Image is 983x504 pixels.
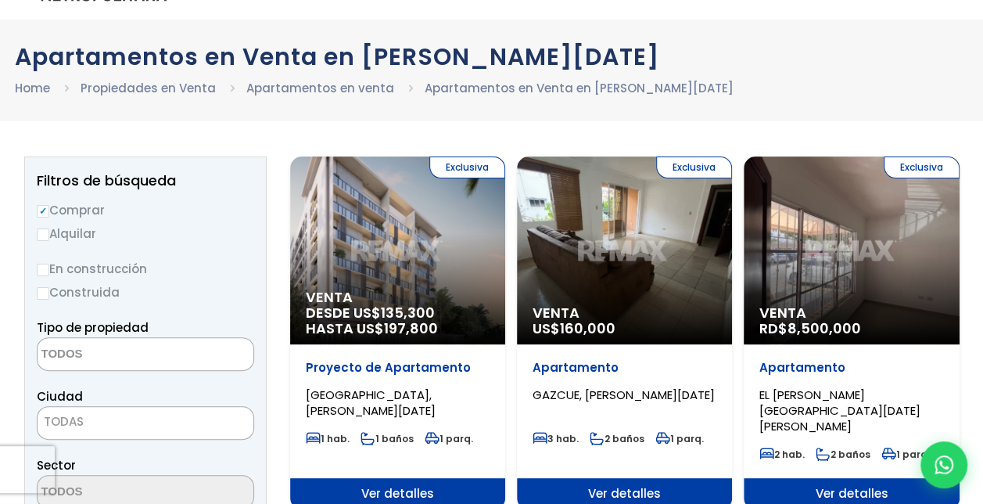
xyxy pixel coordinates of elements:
span: GAZCUE, [PERSON_NAME][DATE] [533,387,715,403]
span: 1 baños [361,432,414,445]
span: 1 hab. [306,432,350,445]
span: 135,300 [381,303,435,322]
span: Tipo de propiedad [37,319,149,336]
span: 1 parq. [655,432,704,445]
span: TODAS [44,413,84,430]
span: US$ [533,319,615,338]
p: Apartamento [533,360,716,376]
span: RD$ [759,319,861,338]
span: Venta [533,305,716,321]
input: Comprar [37,205,49,218]
span: DESDE US$ [306,305,490,337]
span: 2 baños [590,432,644,445]
span: 2 baños [816,448,870,461]
input: Alquilar [37,229,49,241]
textarea: Search [38,338,189,372]
span: Exclusiva [884,157,960,178]
span: 1 parq. [425,432,473,445]
label: Construida [37,283,254,302]
span: HASTA US$ [306,321,490,337]
label: En construcción [37,259,254,279]
span: Ciudad [37,388,83,405]
span: TODAS [37,406,254,440]
h1: Apartamentos en Venta en [PERSON_NAME][DATE] [15,43,969,70]
a: Apartamentos en venta [246,80,394,96]
span: Venta [306,290,490,305]
p: Apartamento [759,360,943,376]
span: 1 parq. [881,448,930,461]
span: Exclusiva [429,157,505,178]
h2: Filtros de búsqueda [37,173,254,189]
input: En construcción [37,264,49,276]
li: Apartamentos en Venta en [PERSON_NAME][DATE] [425,78,734,98]
span: TODAS [38,411,253,433]
span: Sector [37,457,76,473]
a: Propiedades en Venta [81,80,216,96]
span: [GEOGRAPHIC_DATA], [PERSON_NAME][DATE] [306,387,436,419]
p: Proyecto de Apartamento [306,360,490,376]
span: 3 hab. [533,432,579,445]
span: EL [PERSON_NAME][GEOGRAPHIC_DATA][DATE][PERSON_NAME] [759,387,920,434]
label: Comprar [37,200,254,220]
span: 160,000 [560,319,615,338]
span: 2 hab. [759,448,805,461]
a: Home [15,80,50,96]
span: Venta [759,305,943,321]
span: 197,800 [384,319,438,338]
span: Exclusiva [656,157,732,178]
input: Construida [37,287,49,300]
label: Alquilar [37,224,254,243]
span: 8,500,000 [787,319,861,338]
